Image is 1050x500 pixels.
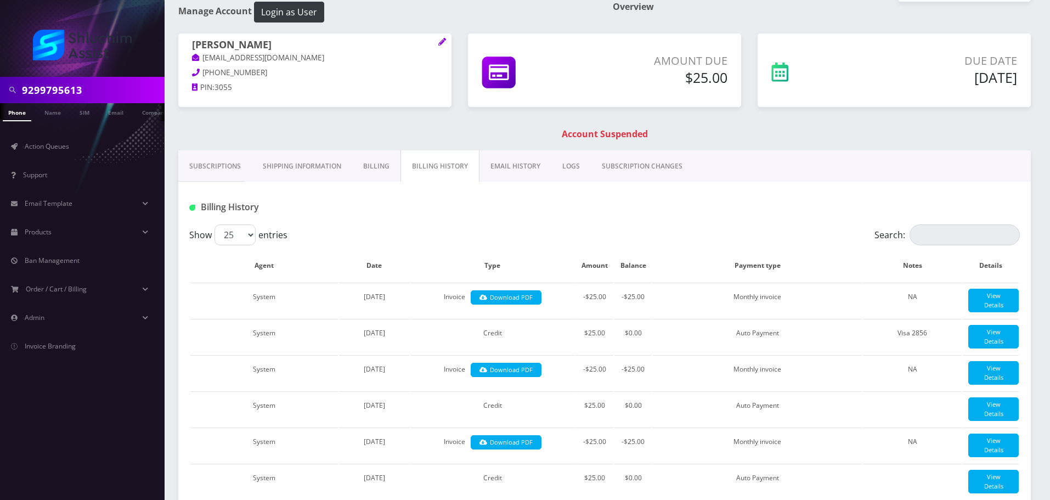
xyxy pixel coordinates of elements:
label: Show entries [189,224,287,245]
a: View Details [968,289,1019,312]
td: -$25.00 [575,283,613,318]
td: Auto Payment [653,319,862,354]
a: PIN: [192,82,214,93]
a: Login as User [252,5,324,17]
h1: Manage Account [178,2,596,23]
td: $0.00 [614,464,652,499]
a: Phone [3,103,31,121]
td: $25.00 [575,319,613,354]
h1: Account Suspended [181,129,1028,139]
td: -$25.00 [614,355,652,390]
td: NA [863,428,962,463]
a: EMAIL HISTORY [479,150,551,182]
label: Search: [874,224,1020,245]
td: $25.00 [575,391,613,426]
th: Type [410,250,574,282]
span: Action Queues [25,142,69,151]
td: NA [863,355,962,390]
td: Auto Payment [653,464,862,499]
a: LOGS [551,150,591,182]
span: Ban Management [25,256,80,265]
td: System [190,283,338,318]
td: Credit [410,391,574,426]
td: Invoice [410,283,574,318]
span: [DATE] [364,328,385,338]
select: Showentries [214,224,256,245]
span: Admin [25,313,44,322]
a: View Details [968,361,1019,385]
span: [DATE] [364,437,385,446]
span: Order / Cart / Billing [26,284,87,294]
a: View Details [968,434,1019,457]
th: Details [963,250,1019,282]
th: Agent [190,250,338,282]
th: Amount [575,250,613,282]
span: [DATE] [364,473,385,482]
a: Billing History [400,150,479,182]
span: [DATE] [364,292,385,301]
a: Download PDF [471,290,541,305]
td: -$25.00 [575,428,613,463]
td: Credit [410,319,574,354]
td: $25.00 [575,464,613,499]
p: Amount Due [591,53,727,69]
a: Download PDF [471,363,541,378]
a: Download PDF [471,435,541,450]
span: [DATE] [364,364,385,374]
td: System [190,428,338,463]
img: Shluchim Assist [33,30,132,60]
td: Invoice [410,428,574,463]
button: Login as User [254,2,324,23]
td: System [190,319,338,354]
p: Due Date [859,53,1017,69]
td: $0.00 [614,319,652,354]
th: Balance [614,250,652,282]
th: Date [339,250,409,282]
h5: $25.00 [591,69,727,86]
a: Billing [352,150,400,182]
span: 3055 [214,82,232,92]
td: Monthly invoice [653,428,862,463]
td: -$25.00 [614,283,652,318]
a: View Details [968,397,1019,421]
td: NA [863,283,962,318]
h1: [PERSON_NAME] [192,39,438,52]
td: -$25.00 [614,428,652,463]
a: SIM [74,103,95,120]
td: Visa 2856 [863,319,962,354]
a: Company [137,103,173,120]
a: [EMAIL_ADDRESS][DOMAIN_NAME] [192,53,324,64]
a: Subscriptions [178,150,252,182]
span: Invoice Branding [25,341,76,351]
h1: Billing History [189,202,455,212]
input: Search: [910,224,1020,245]
span: Email Template [25,199,72,208]
td: Credit [410,464,574,499]
span: Support [23,170,47,179]
td: Auto Payment [653,391,862,426]
td: $0.00 [614,391,652,426]
span: [PHONE_NUMBER] [202,68,267,77]
td: System [190,391,338,426]
a: Email [103,103,129,120]
td: Monthly invoice [653,355,862,390]
td: System [190,464,338,499]
span: Products [25,227,52,237]
input: Search in Company [22,80,162,100]
th: Payment type [653,250,862,282]
th: Notes [863,250,962,282]
a: View Details [968,470,1019,493]
td: Monthly invoice [653,283,862,318]
a: Name [39,103,66,120]
a: Shipping Information [252,150,352,182]
td: -$25.00 [575,355,613,390]
td: System [190,355,338,390]
a: SUBSCRIPTION CHANGES [591,150,693,182]
h5: [DATE] [859,69,1017,86]
a: View Details [968,325,1019,349]
span: [DATE] [364,401,385,410]
td: Invoice [410,355,574,390]
h1: Overview [613,2,1031,12]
